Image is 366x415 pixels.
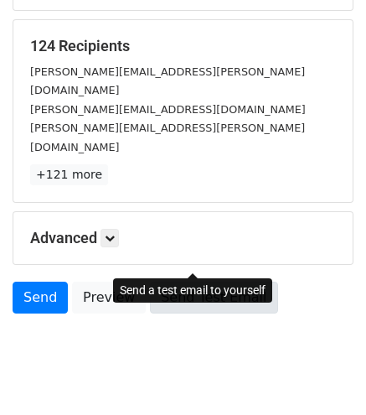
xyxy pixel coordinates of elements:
small: [PERSON_NAME][EMAIL_ADDRESS][PERSON_NAME][DOMAIN_NAME] [30,65,305,97]
h5: Advanced [30,229,336,247]
small: [PERSON_NAME][EMAIL_ADDRESS][PERSON_NAME][DOMAIN_NAME] [30,122,305,153]
small: [PERSON_NAME][EMAIL_ADDRESS][DOMAIN_NAME] [30,103,306,116]
a: Preview [72,282,146,314]
h5: 124 Recipients [30,37,336,55]
a: +121 more [30,164,108,185]
iframe: Chat Widget [282,335,366,415]
div: Widget de chat [282,335,366,415]
a: Send [13,282,68,314]
div: Send a test email to yourself [113,278,272,303]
